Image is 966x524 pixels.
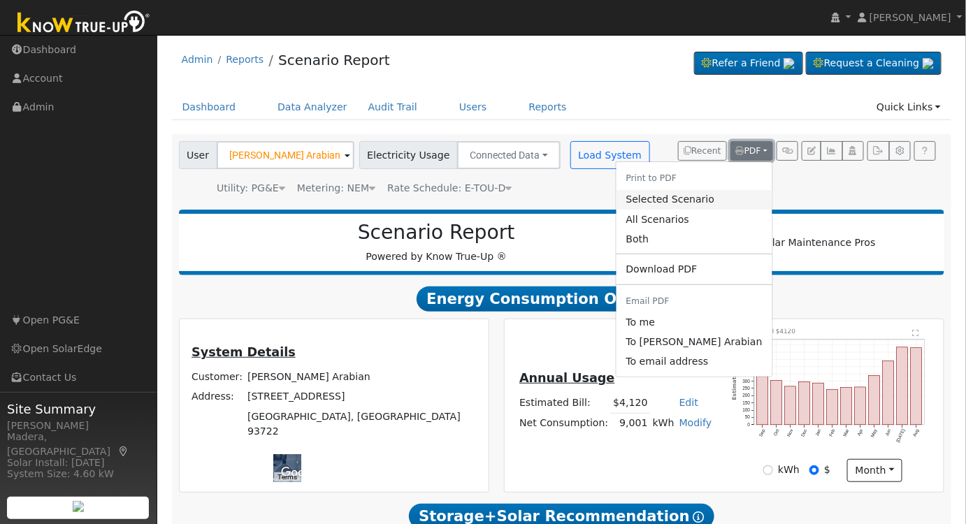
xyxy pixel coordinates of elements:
input: $ [809,465,819,475]
a: Reports [226,54,264,65]
button: Generate Report Link [777,141,798,161]
label: kWh [778,463,800,477]
text: Dec [800,428,809,438]
li: Print to PDF [617,167,772,190]
div: System Size: 4.60 kW [7,467,150,481]
button: Export Interval Data [867,141,889,161]
h2: Scenario Report [193,221,679,245]
text: Jun [885,428,893,437]
a: Refer a Friend [694,52,803,75]
td: [STREET_ADDRESS] [245,387,479,407]
text: Aug [912,428,921,438]
a: vahearabian@comcast.net [617,332,772,351]
rect: onclick="" [813,384,824,425]
span: Alias: E1 [387,182,512,194]
rect: onclick="" [855,387,866,425]
a: Terms (opens in new tab) [277,473,297,481]
a: Open this area in Google Maps (opens a new window) [277,464,324,482]
button: Connected Data [457,141,561,169]
span: Site Summary [7,400,150,419]
span: Electricity Usage [359,141,458,169]
td: Estimated Bill: [517,393,611,414]
input: Select a User [217,141,354,169]
text: Mar [842,428,850,438]
img: retrieve [73,501,84,512]
a: To email address [617,351,772,371]
span: PDF [736,146,761,156]
text: May [870,428,879,439]
text: 200 [742,393,750,398]
button: PDF [730,141,773,161]
img: Google [277,464,324,482]
text: Nov [786,428,795,438]
text: 300 [742,379,750,384]
rect: onclick="" [911,348,922,425]
i: Show Help [693,511,705,523]
rect: onclick="" [757,372,768,425]
button: Multi-Series Graph [821,141,842,161]
img: Know True-Up [10,8,157,39]
button: Load System [570,141,650,169]
text: 50 [745,415,751,420]
td: Net Consumption: [517,413,611,433]
a: Audit Trail [358,94,428,120]
text: Pull $4120 [763,328,796,335]
button: Settings [889,141,911,161]
text: Sep [758,428,767,438]
a: Scenario Report [278,52,390,68]
label: $ [824,463,830,477]
rect: onclick="" [869,376,880,425]
a: Map [117,446,130,457]
td: 9,001 [611,413,650,433]
rect: onclick="" [841,388,852,425]
li: Email PDF [617,290,772,313]
rect: onclick="" [897,347,908,425]
a: Edit [679,397,698,408]
input: kWh [763,465,773,475]
td: [GEOGRAPHIC_DATA], [GEOGRAPHIC_DATA] 93722 [245,407,479,441]
img: Solar Maintenance Pros [749,235,876,250]
a: Quick Links [866,94,951,120]
rect: onclick="" [799,382,810,425]
a: Reports [519,94,577,120]
button: Edit User [802,141,821,161]
div: Powered by Know True-Up ® [186,221,687,264]
a: robbie@solarnegotiators.com [617,312,772,332]
rect: onclick="" [771,381,782,425]
rect: onclick="" [827,390,838,425]
td: Address: [189,387,245,407]
a: Users [449,94,498,120]
button: Recent [678,141,727,161]
a: Help Link [914,141,936,161]
u: System Details [192,345,296,359]
a: Request a Cleaning [806,52,942,75]
button: month [847,459,902,483]
text: Apr [857,428,865,437]
text: 250 [742,386,750,391]
text: 0 [748,422,751,427]
text: [DATE] [895,428,907,444]
button: Login As [842,141,864,161]
a: All Scenarios [617,210,772,229]
td: kWh [650,413,677,433]
div: [PERSON_NAME] [7,419,150,433]
img: retrieve [923,58,934,69]
span: [PERSON_NAME] [870,12,951,23]
text: Jan [814,428,822,437]
a: Admin [182,54,213,65]
img: retrieve [784,58,795,69]
div: Solar Install: [DATE] [7,456,150,470]
td: [PERSON_NAME] Arabian [245,367,479,387]
a: Download PDF [617,259,772,279]
a: Modify [679,417,712,428]
rect: onclick="" [785,386,796,425]
div: Utility: PG&E [217,181,285,196]
td: Customer: [189,367,245,387]
u: Annual Usage [519,371,614,385]
a: Selected Scenario [617,190,772,210]
text: 100 [742,408,750,413]
div: Metering: NEM [297,181,375,196]
text: Estimated $ [731,364,737,400]
td: $4,120 [611,393,650,414]
text: Feb [828,428,836,437]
